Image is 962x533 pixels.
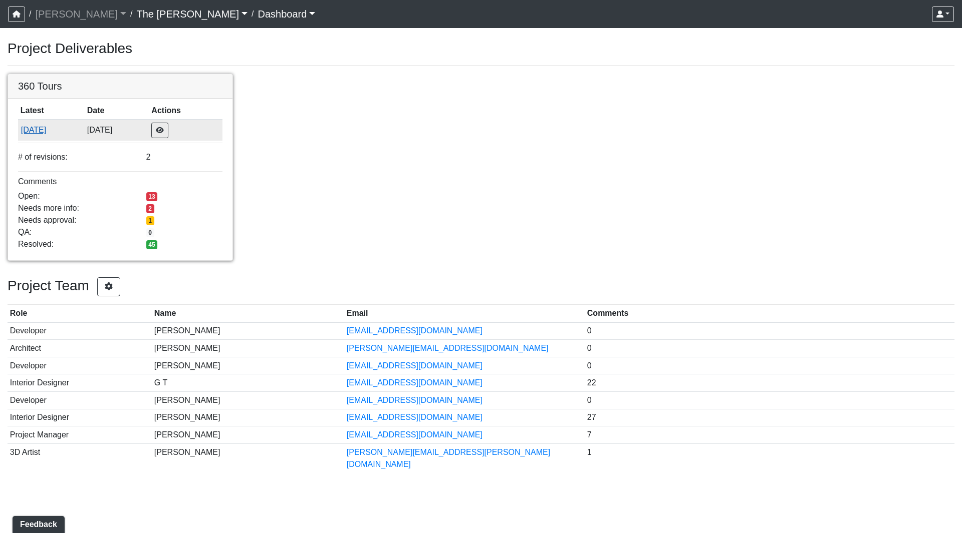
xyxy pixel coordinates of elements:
td: Developer [8,322,152,340]
td: [PERSON_NAME] [152,357,344,374]
th: Name [152,305,344,322]
td: 0 [585,391,954,409]
td: 27 [585,409,954,426]
a: [PERSON_NAME] [35,4,126,24]
th: Email [344,305,585,322]
td: Interior Designer [8,374,152,392]
td: Architect [8,340,152,357]
button: [DATE] [21,124,82,137]
td: 0 [585,340,954,357]
td: od3WAbQcjwQuaRrJwjQuUx [18,120,85,141]
td: [PERSON_NAME] [152,340,344,357]
td: 7 [585,426,954,444]
span: / [248,4,258,24]
td: 0 [585,357,954,374]
td: Developer [8,357,152,374]
a: [PERSON_NAME][EMAIL_ADDRESS][DOMAIN_NAME] [347,344,549,352]
td: G T [152,374,344,392]
a: [EMAIL_ADDRESS][DOMAIN_NAME] [347,413,483,421]
td: 22 [585,374,954,392]
td: [PERSON_NAME] [152,443,344,472]
td: [PERSON_NAME] [152,409,344,426]
td: 3D Artist [8,443,152,472]
a: [PERSON_NAME][EMAIL_ADDRESS][PERSON_NAME][DOMAIN_NAME] [347,448,550,468]
td: [PERSON_NAME] [152,426,344,444]
th: Comments [585,305,954,322]
iframe: Ybug feedback widget [8,513,67,533]
h3: Project Team [8,277,954,296]
a: The [PERSON_NAME] [136,4,248,24]
td: 0 [585,322,954,340]
a: [EMAIL_ADDRESS][DOMAIN_NAME] [347,326,483,335]
td: 1 [585,443,954,472]
td: Interior Designer [8,409,152,426]
span: / [126,4,136,24]
a: [EMAIL_ADDRESS][DOMAIN_NAME] [347,378,483,387]
a: Dashboard [258,4,316,24]
td: [PERSON_NAME] [152,322,344,340]
a: [EMAIL_ADDRESS][DOMAIN_NAME] [347,396,483,404]
span: / [25,4,35,24]
h3: Project Deliverables [8,40,954,57]
a: [EMAIL_ADDRESS][DOMAIN_NAME] [347,430,483,439]
td: Developer [8,391,152,409]
th: Role [8,305,152,322]
td: [PERSON_NAME] [152,391,344,409]
a: [EMAIL_ADDRESS][DOMAIN_NAME] [347,361,483,370]
td: Project Manager [8,426,152,444]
